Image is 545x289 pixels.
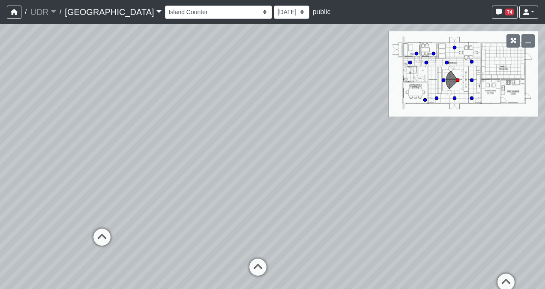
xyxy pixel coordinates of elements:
[6,272,57,289] iframe: Ybug feedback widget
[56,3,65,21] span: /
[21,3,30,21] span: /
[65,3,161,21] a: [GEOGRAPHIC_DATA]
[505,9,514,15] span: 74
[30,3,56,21] a: UDR
[492,6,518,19] button: 74
[313,8,331,15] span: public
